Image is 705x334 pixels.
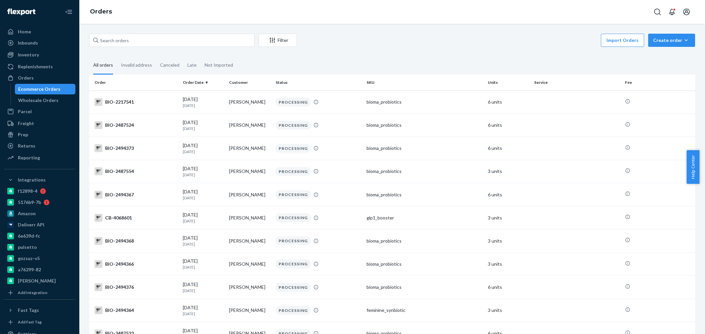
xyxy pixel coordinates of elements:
[367,238,483,244] div: bioma_probiotics
[485,183,532,206] td: 6 units
[229,80,270,85] div: Customer
[89,75,180,90] th: Order
[205,56,233,74] div: Not Imported
[4,186,75,196] a: f12898-4
[4,73,75,83] a: Orders
[276,236,311,245] div: PROCESSING
[18,307,39,314] div: Fast Tags
[15,95,76,106] a: Wholesale Orders
[4,129,75,140] a: Prep
[367,99,483,105] div: bioma_probiotics
[18,28,31,35] div: Home
[4,305,75,316] button: Fast Tags
[18,266,41,273] div: a76299-82
[4,289,75,297] a: Add Integration
[601,34,644,47] button: Import Orders
[183,218,224,224] p: [DATE]
[4,264,75,275] a: a76299-82
[653,37,690,44] div: Create order
[183,103,224,108] p: [DATE]
[651,5,664,18] button: Open Search Box
[121,56,152,74] div: Invalid address
[367,191,483,198] div: bioma_probiotics
[4,118,75,129] a: Freight
[18,143,35,149] div: Returns
[485,137,532,160] td: 6 units
[4,276,75,286] a: [PERSON_NAME]
[622,75,695,90] th: Fee
[183,311,224,317] p: [DATE]
[276,283,311,292] div: PROCESSING
[18,188,37,194] div: f12898-4
[367,284,483,290] div: bioma_probiotics
[93,56,113,75] div: All orders
[183,288,224,293] p: [DATE]
[18,319,42,325] div: Add Fast Tag
[485,252,532,276] td: 3 units
[95,260,177,268] div: BIO-2494366
[183,281,224,293] div: [DATE]
[18,108,32,115] div: Parcel
[367,145,483,151] div: bioma_probiotics
[367,168,483,175] div: bioma_probiotics
[183,188,224,201] div: [DATE]
[18,221,44,228] div: Deliverr API
[4,152,75,163] a: Reporting
[183,119,224,131] div: [DATE]
[276,121,311,130] div: PROCESSING
[183,165,224,178] div: [DATE]
[276,167,311,176] div: PROCESSING
[18,51,39,58] div: Inventory
[276,190,311,199] div: PROCESSING
[95,144,177,152] div: BIO-2494373
[95,98,177,106] div: BIO-2217541
[18,154,40,161] div: Reporting
[18,210,36,217] div: Amazon
[89,34,255,47] input: Search orders
[187,56,197,74] div: Late
[95,283,177,291] div: BIO-2494376
[364,75,485,90] th: SKU
[18,63,53,70] div: Replenishments
[7,9,35,15] img: Flexport logo
[4,50,75,60] a: Inventory
[4,208,75,219] a: Amazon
[95,191,177,199] div: BIO-2494367
[15,84,76,94] a: Ecommerce Orders
[258,34,297,47] button: Filter
[367,261,483,267] div: bioma_probiotics
[485,299,532,322] td: 3 units
[367,122,483,128] div: bioma_probiotics
[180,75,227,90] th: Order Date
[226,137,273,160] td: [PERSON_NAME]
[226,276,273,299] td: [PERSON_NAME]
[367,215,483,221] div: glp1_booster
[183,212,224,224] div: [DATE]
[4,253,75,264] a: gnzsuz-v5
[485,90,532,114] td: 6 units
[18,131,28,138] div: Prep
[648,34,695,47] button: Create order
[4,106,75,117] a: Parcel
[18,199,41,206] div: 5176b9-7b
[95,214,177,222] div: CB-4068601
[183,258,224,270] div: [DATE]
[18,278,56,284] div: [PERSON_NAME]
[183,241,224,247] p: [DATE]
[18,255,40,262] div: gnzsuz-v5
[226,90,273,114] td: [PERSON_NAME]
[4,61,75,72] a: Replenishments
[18,290,47,295] div: Add Integration
[686,150,699,184] button: Help Center
[4,26,75,37] a: Home
[4,141,75,151] a: Returns
[276,144,311,153] div: PROCESSING
[4,318,75,326] a: Add Fast Tag
[4,231,75,241] a: 6e639d-fc
[18,75,34,81] div: Orders
[95,237,177,245] div: BIO-2494368
[183,304,224,317] div: [DATE]
[226,160,273,183] td: [PERSON_NAME]
[367,307,483,314] div: feminine_synbiotic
